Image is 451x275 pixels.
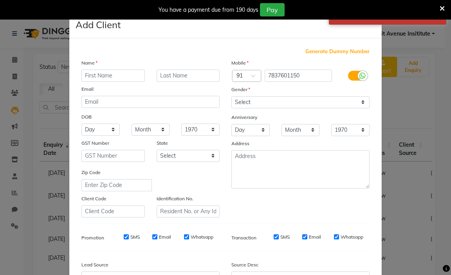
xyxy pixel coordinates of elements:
label: GST Number [81,140,109,147]
input: Email [81,96,220,108]
label: Gender [231,86,250,93]
label: Client Code [81,195,106,202]
input: First Name [81,70,145,82]
label: Mobile [231,59,249,67]
label: Source Desc [231,261,258,268]
label: State [157,140,168,147]
input: Mobile [265,70,332,82]
label: Email [159,234,171,241]
label: Promotion [81,234,104,241]
label: Name [81,59,97,67]
h4: Add Client [76,18,121,32]
label: Email [309,234,321,241]
label: Identification No. [157,195,193,202]
div: You have a payment due from 190 days [159,6,258,14]
span: Generate Dummy Number [305,48,370,56]
input: Last Name [157,70,220,82]
label: Whatsapp [341,234,363,241]
input: GST Number [81,150,145,162]
input: Enter Zip Code [81,179,152,191]
label: Transaction [231,234,256,241]
button: Pay [260,3,285,16]
label: Email [81,86,94,93]
input: Client Code [81,205,145,217]
label: Address [231,140,249,147]
input: Resident No. or Any Id [157,205,220,217]
label: Anniversary [231,114,257,121]
label: Lead Source [81,261,108,268]
label: Whatsapp [191,234,213,241]
label: Zip Code [81,169,101,176]
label: SMS [130,234,140,241]
label: SMS [280,234,290,241]
label: DOB [81,113,92,120]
